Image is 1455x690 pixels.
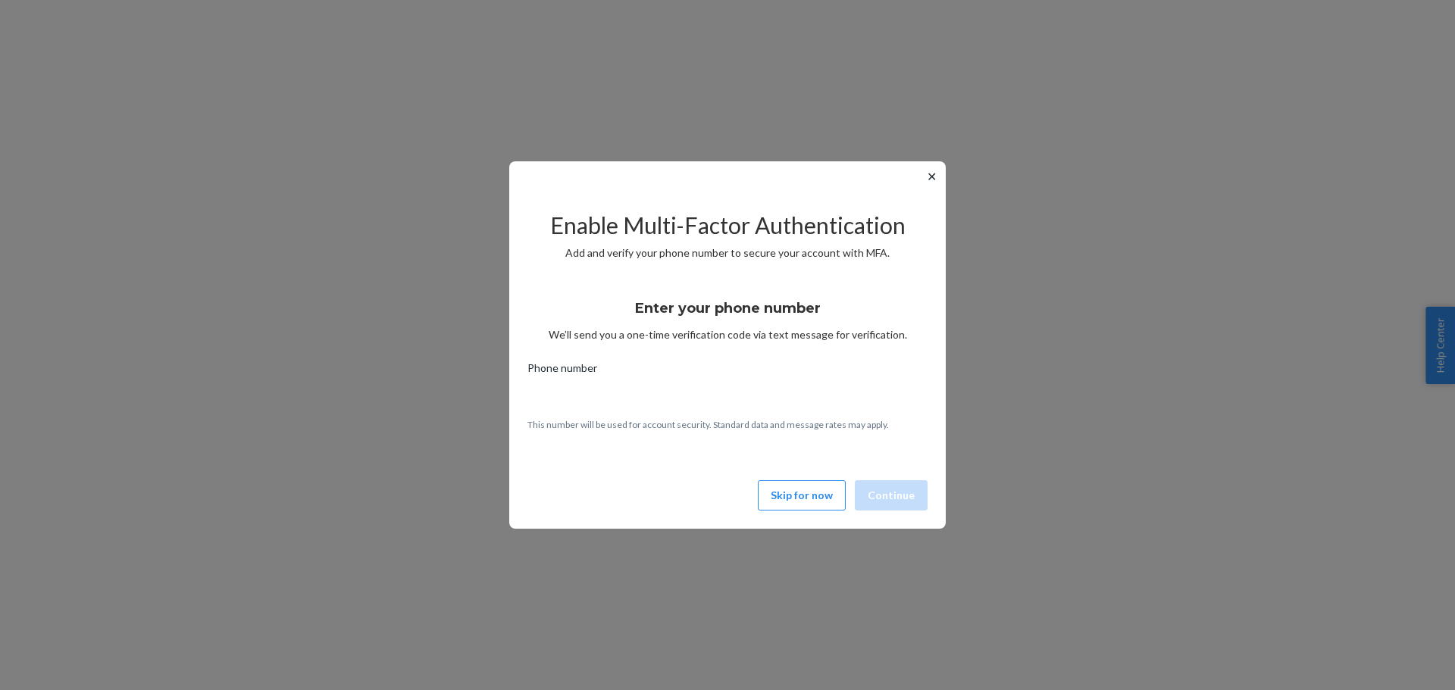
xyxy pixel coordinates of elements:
[635,298,821,318] h3: Enter your phone number
[527,361,597,382] span: Phone number
[855,480,928,510] button: Continue
[758,480,846,510] button: Skip for now
[527,213,928,238] h2: Enable Multi-Factor Authentication
[527,245,928,261] p: Add and verify your phone number to secure your account with MFA.
[527,286,928,342] div: We’ll send you a one-time verification code via text message for verification.
[527,418,928,431] p: This number will be used for account security. Standard data and message rates may apply.
[924,167,940,186] button: ✕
